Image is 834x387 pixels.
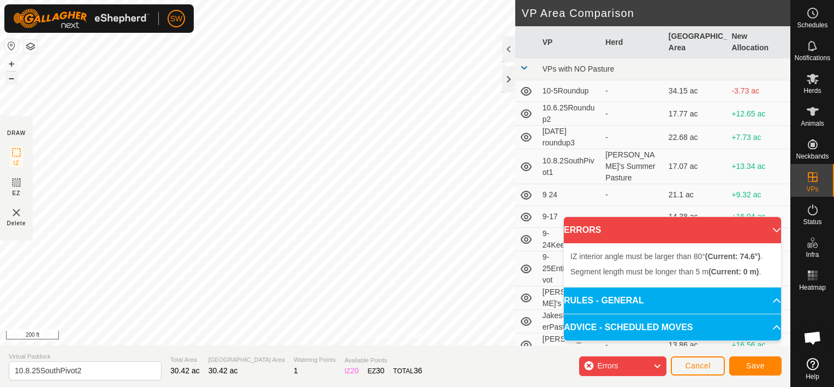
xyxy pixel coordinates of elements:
td: 9-17 [538,206,601,228]
div: - [605,108,660,120]
td: 10.6.25Roundup2 [538,102,601,126]
td: +7.73 ac [727,126,790,149]
b: (Current: 74.6°) [705,252,760,261]
span: Segment length must be longer than 5 m . [570,267,761,276]
td: 13.86 ac [664,333,728,357]
td: +16.56 ac [727,333,790,357]
td: +9.32 ac [727,184,790,206]
button: Cancel [671,356,725,376]
td: [PERSON_NAME]'s Pen [538,286,601,310]
td: 34.15 ac [664,80,728,102]
button: Reset Map [5,39,18,52]
span: 30 [376,366,385,375]
span: [GEOGRAPHIC_DATA] Area [208,355,285,365]
span: Neckbands [796,153,829,160]
span: 36 [414,366,422,375]
td: 9-24KeeptoSouth [538,228,601,251]
span: ADVICE - SCHEDULED MOVES [564,321,693,334]
span: Cancel [685,361,711,370]
div: EZ [367,365,384,377]
div: - [605,132,660,143]
span: SW [170,13,183,25]
img: VP [10,206,23,219]
th: [GEOGRAPHIC_DATA] Area [664,26,728,58]
span: Watering Points [294,355,336,365]
p-accordion-header: ERRORS [564,217,781,243]
td: 21.1 ac [664,184,728,206]
th: Herd [601,26,664,58]
span: IZ interior angle must be larger than 80° . [570,252,762,261]
button: + [5,57,18,71]
th: VP [538,26,601,58]
button: Map Layers [24,40,37,53]
p-accordion-header: RULES - GENERAL [564,288,781,314]
p-accordion-content: ERRORS [564,243,781,287]
span: Animals [801,120,824,127]
div: Open chat [796,321,829,354]
button: – [5,72,18,85]
div: [PERSON_NAME]'s Summer Pasture [605,149,660,184]
span: Delete [7,219,26,227]
img: Gallagher Logo [13,9,150,28]
a: Contact Us [406,331,438,341]
td: +13.34 ac [727,149,790,184]
span: Schedules [797,22,827,28]
span: Help [806,373,819,380]
td: 10.8.2SouthPivot1 [538,149,601,184]
h2: VP Area Comparison [522,7,790,20]
b: (Current: 0 m) [708,267,759,276]
span: IZ [14,159,20,167]
div: - [605,189,660,201]
td: [DATE] roundup3 [538,126,601,149]
span: Total Area [170,355,200,365]
span: Errors [597,361,618,370]
span: 30.42 ac [170,366,200,375]
span: Heatmap [799,284,826,291]
span: Herds [803,87,821,94]
td: 9-25EntireNorthPivot [538,251,601,286]
span: Notifications [795,55,830,61]
span: 30.42 ac [208,366,238,375]
span: Available Points [344,356,422,365]
div: - [605,339,660,351]
span: Save [746,361,765,370]
td: [PERSON_NAME] [538,333,601,357]
td: +16.04 ac [727,206,790,228]
span: EZ [13,189,21,197]
td: 14.38 ac [664,206,728,228]
a: Help [791,354,834,384]
td: +12.65 ac [727,102,790,126]
td: JakesPenFeederPasture [538,310,601,333]
td: 9 24 [538,184,601,206]
div: DRAW [7,129,26,137]
p-accordion-header: ADVICE - SCHEDULED MOVES [564,314,781,341]
span: Status [803,219,821,225]
a: Privacy Policy [352,331,393,341]
span: ERRORS [564,224,601,237]
td: 22.68 ac [664,126,728,149]
span: 1 [294,366,298,375]
td: -3.73 ac [727,80,790,102]
span: VPs with NO Pasture [543,64,615,73]
div: IZ [344,365,359,377]
span: VPs [806,186,818,192]
th: New Allocation [727,26,790,58]
div: - [605,211,660,222]
span: Infra [806,251,819,258]
td: 10-5Roundup [538,80,601,102]
button: Save [729,356,782,376]
td: 17.07 ac [664,149,728,184]
span: RULES - GENERAL [564,294,644,307]
td: 17.77 ac [664,102,728,126]
span: Virtual Paddock [9,352,162,361]
span: 20 [350,366,359,375]
div: TOTAL [393,365,422,377]
div: - [605,85,660,97]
